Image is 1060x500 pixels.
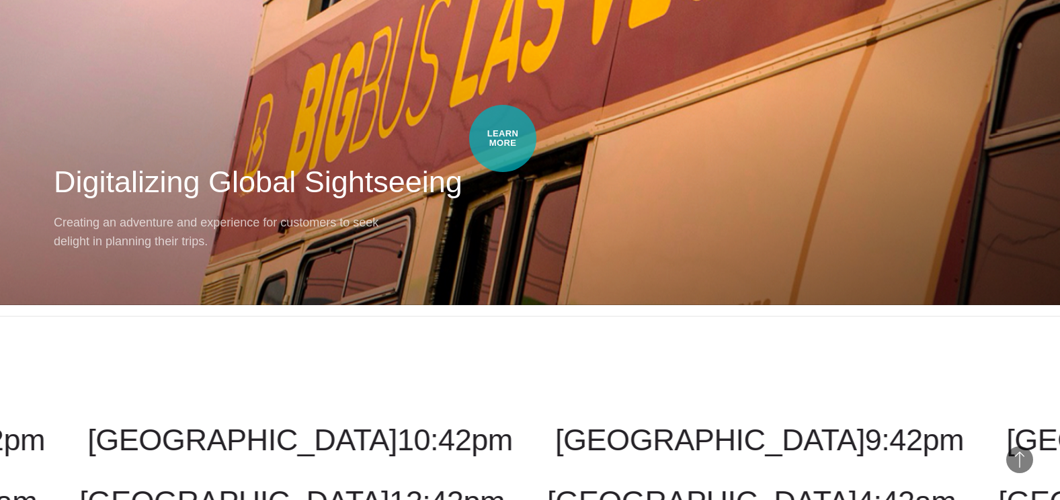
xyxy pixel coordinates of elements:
a: [GEOGRAPHIC_DATA]9:42pm [555,423,964,457]
a: [GEOGRAPHIC_DATA]10:42pm [87,423,513,457]
button: Back to Top [1006,446,1033,473]
span: 10:42pm [397,423,513,457]
p: Creating an adventure and experience for customers to seek delight in planning their trips. [54,213,390,251]
h2: Digitalizing Global Sightseeing [54,162,1006,202]
span: 9:42pm [865,423,964,457]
